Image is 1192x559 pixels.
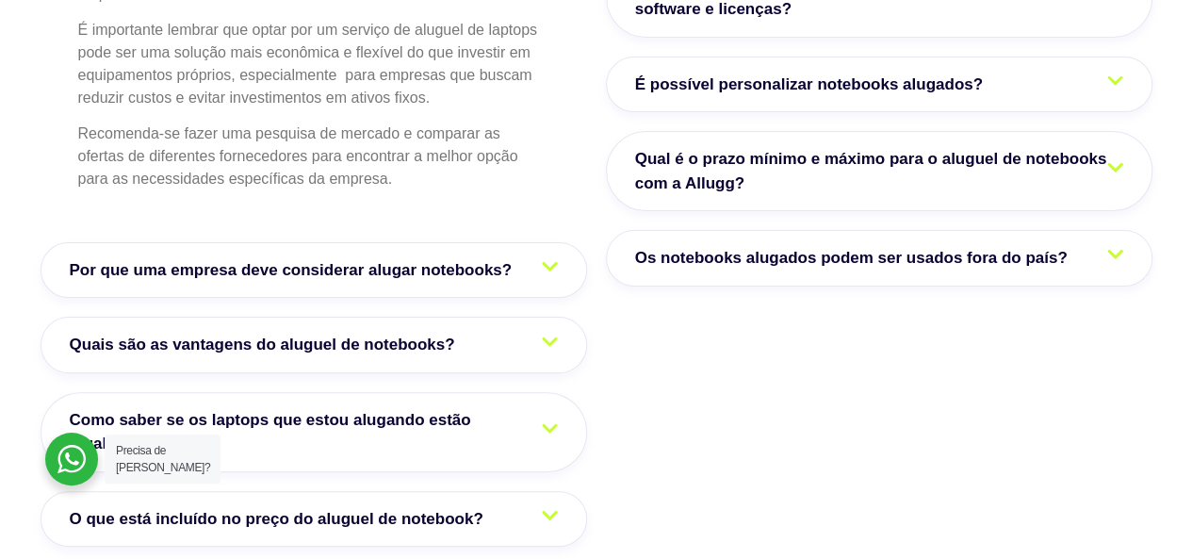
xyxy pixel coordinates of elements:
[70,408,558,456] span: Como saber se os laptops que estou alugando estão atualizados?
[606,131,1152,211] a: Qual é o prazo mínimo e máximo para o aluguel de notebooks com a Allugg?
[41,392,587,472] a: Como saber se os laptops que estou alugando estão atualizados?
[635,246,1077,271] span: Os notebooks alugados podem ser usados fora do país?
[70,507,493,532] span: O que está incluído no preço do aluguel de notebook?
[78,19,549,109] p: É importante lembrar que optar por um serviço de aluguel de laptops pode ser uma solução mais eco...
[635,147,1123,195] span: Qual é o prazo mínimo e máximo para o aluguel de notebooks com a Allugg?
[635,73,992,97] span: É possível personalizar notebooks alugados?
[41,491,587,548] a: O que está incluído no preço do aluguel de notebook?
[1098,469,1192,559] div: Widget de chat
[41,242,587,299] a: Por que uma empresa deve considerar alugar notebooks?
[116,444,210,474] span: Precisa de [PERSON_NAME]?
[606,57,1152,113] a: É possível personalizar notebooks alugados?
[70,258,522,283] span: Por que uma empresa deve considerar alugar notebooks?
[606,230,1152,287] a: Os notebooks alugados podem ser usados fora do país?
[1098,469,1192,559] iframe: Chat Widget
[78,123,549,190] p: Recomenda-se fazer uma pesquisa de mercado e comparar as ofertas de diferentes fornecedores para ...
[41,317,587,373] a: Quais são as vantagens do aluguel de notebooks?
[70,333,465,357] span: Quais são as vantagens do aluguel de notebooks?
